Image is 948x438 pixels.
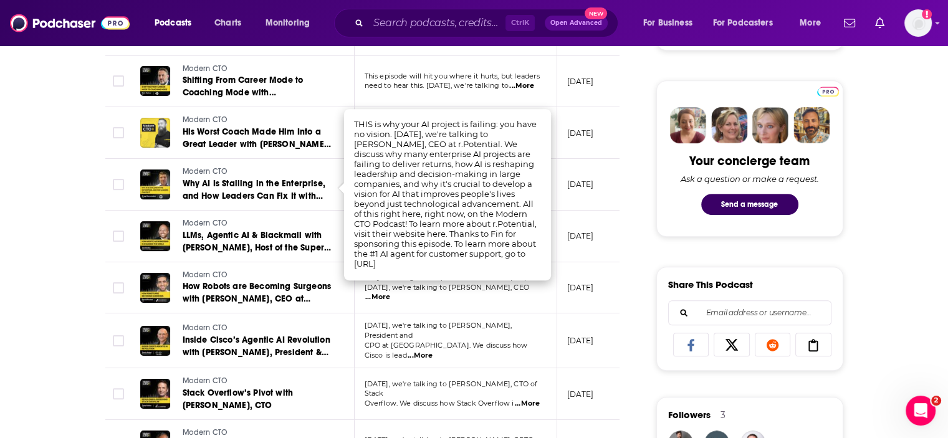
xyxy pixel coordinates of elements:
button: Upload attachment [19,343,29,353]
div: and the methodology? [131,70,229,83]
span: Inside Cisco’s Agentic AI Revolution with [PERSON_NAME], President & CPO [183,335,330,370]
a: His Worst Coach Made Him Into a Great Leader with [PERSON_NAME], CEO at LearnIt [183,126,332,151]
p: [DATE] [567,76,594,87]
span: LLMs, Agentic AI & Blackmail with [PERSON_NAME], Host of the Super Data Science Podcast [183,230,331,265]
a: Share on Reddit [755,333,791,356]
button: open menu [634,13,708,33]
a: Share on X/Twitter [714,333,750,356]
a: Modern CTO [183,64,332,75]
span: Modern CTO [183,323,227,332]
a: Modern CTO [183,270,332,281]
div: Choose one… [26,214,224,240]
button: Gif picker [59,343,69,353]
span: They’re letting robots put catheters inside people?! [365,273,540,282]
span: ...More [515,399,540,409]
span: Podcasts [155,14,191,32]
span: ...More [509,81,534,91]
span: Why AI Is Stalling in the Enterprise, and How Leaders Can Fix It with [PERSON_NAME], CEO at r.Pot... [183,178,329,214]
button: Send a message… [214,338,234,358]
div: Support Bot says… [10,141,239,265]
div: Close [219,5,241,27]
span: Overflow. We discuss how Stack Overflow i [365,399,514,407]
div: Support Bot • 56m ago [20,307,108,314]
div: and the methodology? [121,63,239,90]
div: 3 [721,409,725,421]
span: ...More [365,292,390,302]
button: Send a message [701,194,798,215]
a: Modern CTO [183,166,332,178]
button: open menu [705,13,791,33]
span: Stack Overflow’s Pivot with [PERSON_NAME], CTO [183,388,294,411]
span: Modern CTO [183,376,227,385]
a: Stack Overflow’s Pivot with [PERSON_NAME], CTO [183,387,332,412]
span: Toggle select row [113,179,124,190]
svg: Add a profile image [922,9,932,19]
span: Modern CTO [183,219,227,227]
div: Share some context to help the team respond better and faster. [10,100,204,139]
a: Inside Cisco’s Agentic AI Revolution with [PERSON_NAME], President & CPO [183,334,332,359]
h2: Get help faster [26,163,224,173]
div: Support Bot says… [10,100,239,140]
span: More [800,14,821,32]
a: Show notifications dropdown [870,12,889,34]
span: 2 [931,396,941,406]
p: [DATE] [567,335,594,346]
span: For Business [643,14,692,32]
img: Jon Profile [793,107,830,143]
span: For Podcasters [713,14,773,32]
h3: Share This Podcast [668,279,753,290]
span: Open Advanced [550,20,602,26]
img: Jules Profile [752,107,788,143]
div: You can return here anytime to see responses and send updates.Support Bot • 56m ago [10,265,204,304]
div: Search followers [668,300,831,325]
input: Search podcasts, credits, & more... [368,13,505,33]
div: Issue [26,199,224,211]
span: Toggle select row [113,282,124,293]
div: You can return here anytime to see responses and send updates. [20,272,194,297]
span: Modern CTO [183,270,227,279]
a: Shifting From Career Mode to Coaching Mode with [PERSON_NAME], VP at Palo Alto Networks [183,74,332,99]
img: Profile image for Support Bot [36,7,55,27]
span: Toggle select row [113,388,124,399]
a: Copy Link [795,333,831,356]
p: [DATE] [567,179,594,189]
textarea: Message… [11,317,239,338]
span: Ctrl K [505,15,535,31]
span: Modern CTO [183,115,227,124]
iframe: Intercom live chat [906,396,936,426]
a: Modern CTO [183,218,332,229]
div: mindyn says… [10,22,239,63]
span: Modern CTO [183,428,227,437]
a: Share on Facebook [673,333,709,356]
div: Support Bot says… [10,265,239,331]
img: Podchaser - Follow, Share and Rate Podcasts [10,11,130,35]
div: REmind me of what is a good PowerScore? [55,30,229,54]
button: go back [8,5,32,29]
a: Modern CTO [183,323,332,334]
img: Podchaser Pro [817,87,839,97]
a: Charts [206,13,249,33]
a: Modern CTO [183,115,332,126]
span: New [585,7,607,19]
p: [DATE] [567,282,594,293]
a: Modern CTO [183,376,332,387]
span: [DATE], we're talking to [PERSON_NAME], CEO [365,283,529,292]
span: need to hear this. [DATE], we're talking to [365,81,509,90]
button: Home [195,5,219,29]
span: Followers [668,409,711,421]
button: Emoji picker [39,343,49,353]
button: Show profile menu [904,9,932,37]
div: mindyn says… [10,63,239,100]
a: LLMs, Agentic AI & Blackmail with [PERSON_NAME], Host of the Super Data Science Podcast [183,229,332,254]
span: Toggle select row [113,127,124,138]
div: Share some context to help the team respond better and faster. [20,107,194,131]
span: Toggle select row [113,75,124,87]
div: Search podcasts, credits, & more... [346,9,630,37]
span: Toggle select row [113,335,124,346]
span: Shifting From Career Mode to Coaching Mode with [PERSON_NAME], VP at Palo Alto Networks [183,75,316,123]
a: Pro website [817,85,839,97]
a: Show notifications dropdown [839,12,860,34]
span: CPO at [GEOGRAPHIC_DATA]. We discuss how Cisco is lead [365,341,528,359]
span: This episode will hit you where it hurts, but leaders [365,72,540,80]
span: Modern CTO [183,167,227,176]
